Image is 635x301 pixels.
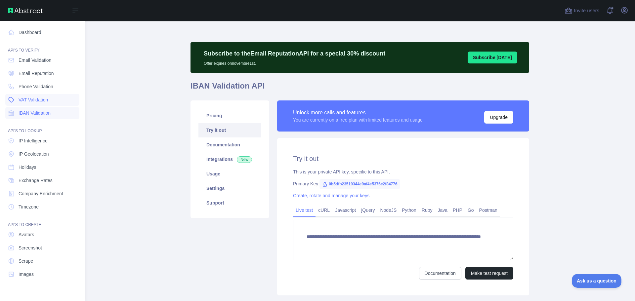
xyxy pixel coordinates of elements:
a: Avatars [5,229,79,241]
a: Dashboard [5,26,79,38]
a: jQuery [359,205,377,215]
a: VAT Validation [5,94,79,106]
div: You are currently on a free plan with limited features and usage [293,117,423,123]
a: IP Intelligence [5,135,79,147]
span: Invite users [574,7,599,15]
span: IP Geolocation [19,151,49,157]
span: Email Validation [19,57,51,63]
button: Make test request [465,267,513,280]
a: Python [399,205,419,215]
button: Subscribe [DATE] [468,52,517,63]
a: Settings [198,181,261,196]
span: Email Reputation [19,70,54,77]
p: Subscribe to the Email Reputation API for a special 30 % discount [204,49,385,58]
div: Primary Key: [293,180,513,187]
span: VAT Validation [19,96,48,103]
span: Timezone [19,204,39,210]
a: Timezone [5,201,79,213]
a: Ruby [419,205,435,215]
span: Screenshot [19,245,42,251]
div: API'S TO LOOKUP [5,120,79,133]
a: Support [198,196,261,210]
a: Go [465,205,477,215]
a: Usage [198,167,261,181]
a: Holidays [5,161,79,173]
span: Avatars [19,231,34,238]
a: Pricing [198,108,261,123]
div: API'S TO VERIFY [5,40,79,53]
a: Screenshot [5,242,79,254]
a: cURL [316,205,332,215]
a: Documentation [198,137,261,152]
a: Company Enrichment [5,188,79,200]
a: Email Validation [5,54,79,66]
span: Exchange Rates [19,177,53,184]
a: Create, rotate and manage your keys [293,193,369,198]
iframe: Toggle Customer Support [572,274,622,288]
a: IP Geolocation [5,148,79,160]
span: New [237,156,252,163]
span: Scrape [19,258,33,264]
a: Exchange Rates [5,174,79,186]
p: Offer expires on novembre 1st. [204,58,385,66]
a: Try it out [198,123,261,137]
button: Upgrade [484,111,513,124]
a: NodeJS [377,205,399,215]
span: Phone Validation [19,83,53,90]
a: Phone Validation [5,81,79,93]
span: Images [19,271,34,278]
span: 0b5dfb23519344e9af4e5376e2f84776 [319,179,400,189]
span: IP Intelligence [19,137,48,144]
a: Live test [293,205,316,215]
a: Documentation [419,267,461,280]
img: Abstract API [8,8,43,13]
span: Company Enrichment [19,190,63,197]
a: Scrape [5,255,79,267]
a: Javascript [332,205,359,215]
div: This is your private API key, specific to this API. [293,169,513,175]
div: API'S TO CREATE [5,214,79,227]
h1: IBAN Validation API [190,81,529,96]
a: Java [435,205,450,215]
a: Email Reputation [5,67,79,79]
div: Unlock more calls and features [293,109,423,117]
a: IBAN Validation [5,107,79,119]
a: Images [5,268,79,280]
span: IBAN Validation [19,110,51,116]
span: Holidays [19,164,36,170]
a: PHP [450,205,465,215]
button: Invite users [563,5,601,16]
h2: Try it out [293,154,513,163]
a: Postman [477,205,500,215]
a: Integrations New [198,152,261,167]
